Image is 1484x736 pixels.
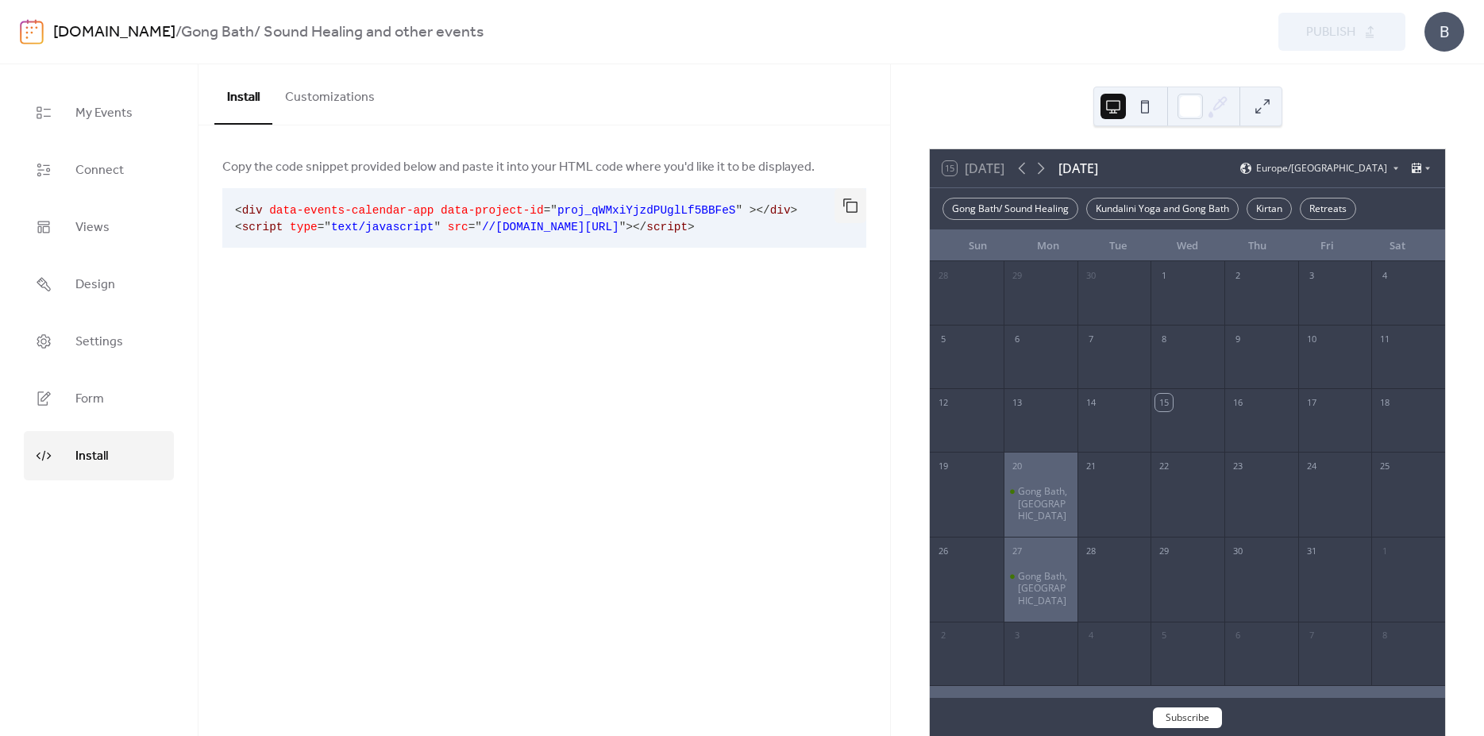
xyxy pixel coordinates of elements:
[1082,457,1100,475] div: 21
[1300,198,1356,220] div: Retreats
[24,260,174,309] a: Design
[75,158,124,183] span: Connect
[646,221,688,233] span: script
[1082,267,1100,284] div: 30
[1376,330,1393,348] div: 11
[550,204,557,217] span: "
[214,64,272,125] button: Install
[1083,230,1153,262] div: Tue
[53,17,175,48] a: [DOMAIN_NAME]
[1303,330,1320,348] div: 10
[935,542,952,560] div: 26
[1008,394,1026,411] div: 13
[1155,457,1173,475] div: 22
[1153,707,1222,728] button: Subscribe
[1008,542,1026,560] div: 27
[935,457,952,475] div: 19
[1086,198,1239,220] div: Kundalini Yoga and Gong Bath
[1229,542,1247,560] div: 30
[235,221,242,233] span: <
[1293,230,1363,262] div: Fri
[242,221,283,233] span: script
[448,221,468,233] span: src
[1018,570,1071,607] div: Gong Bath, [GEOGRAPHIC_DATA]
[20,19,44,44] img: logo
[750,204,757,217] span: >
[791,204,798,217] span: >
[175,17,181,48] b: /
[1303,542,1320,560] div: 31
[688,221,695,233] span: >
[1303,627,1320,645] div: 7
[24,317,174,366] a: Settings
[942,230,1012,262] div: Sun
[1256,164,1387,173] span: Europe/[GEOGRAPHIC_DATA]
[1008,627,1026,645] div: 3
[1155,267,1173,284] div: 1
[1004,570,1077,607] div: Gong Bath, Lichfield Hall
[1363,230,1432,262] div: Sat
[935,330,952,348] div: 5
[235,204,242,217] span: <
[181,17,484,48] b: Gong Bath/ Sound Healing and other events
[1008,330,1026,348] div: 6
[1058,159,1098,178] div: [DATE]
[544,204,551,217] span: =
[557,204,736,217] span: proj_qWMxiYjzdPUglLf5BBFeS
[24,431,174,480] a: Install
[24,88,174,137] a: My Events
[324,221,331,233] span: "
[434,221,441,233] span: "
[1012,230,1082,262] div: Mon
[935,627,952,645] div: 2
[1376,542,1393,560] div: 1
[1376,457,1393,475] div: 25
[1004,485,1077,522] div: Gong Bath, Lichfield Hall
[272,64,387,123] button: Customizations
[75,272,115,298] span: Design
[75,387,104,412] span: Form
[75,215,110,241] span: Views
[1229,457,1247,475] div: 23
[75,444,108,469] span: Install
[1155,542,1173,560] div: 29
[475,221,482,233] span: "
[935,394,952,411] div: 12
[24,145,174,195] a: Connect
[1229,627,1247,645] div: 6
[318,221,325,233] span: =
[441,204,544,217] span: data-project-id
[1008,457,1026,475] div: 20
[1229,330,1247,348] div: 9
[633,221,646,233] span: </
[1082,627,1100,645] div: 4
[1082,542,1100,560] div: 28
[1376,627,1393,645] div: 8
[756,204,769,217] span: </
[1082,394,1100,411] div: 14
[222,158,815,177] span: Copy the code snippet provided below and paste it into your HTML code where you'd like it to be d...
[626,221,633,233] span: >
[1229,394,1247,411] div: 16
[935,267,952,284] div: 28
[1303,457,1320,475] div: 24
[1155,330,1173,348] div: 8
[1223,230,1293,262] div: Thu
[24,374,174,423] a: Form
[619,221,626,233] span: "
[735,204,742,217] span: "
[1155,394,1173,411] div: 15
[1303,394,1320,411] div: 17
[770,204,791,217] span: div
[1376,394,1393,411] div: 18
[1082,330,1100,348] div: 7
[75,329,123,355] span: Settings
[468,221,476,233] span: =
[290,221,318,233] span: type
[269,204,434,217] span: data-events-calendar-app
[1229,267,1247,284] div: 2
[331,221,434,233] span: text/javascript
[24,202,174,252] a: Views
[1376,267,1393,284] div: 4
[1008,267,1026,284] div: 29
